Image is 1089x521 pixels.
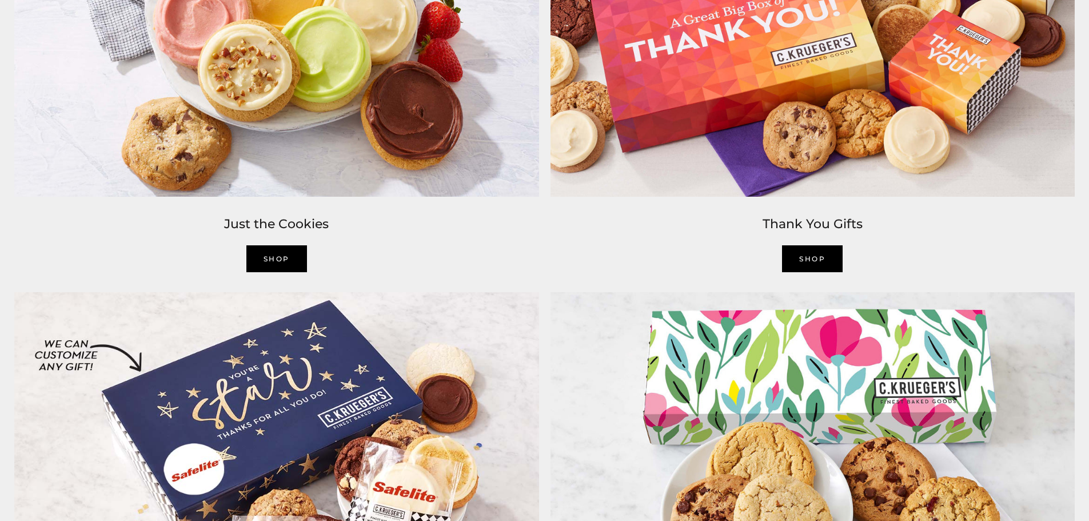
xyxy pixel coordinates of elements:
iframe: Sign Up via Text for Offers [9,478,118,512]
h2: Thank You Gifts [551,214,1075,234]
a: SHOP [246,245,307,272]
a: Shop [782,245,843,272]
h2: Just the Cookies [14,214,539,234]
